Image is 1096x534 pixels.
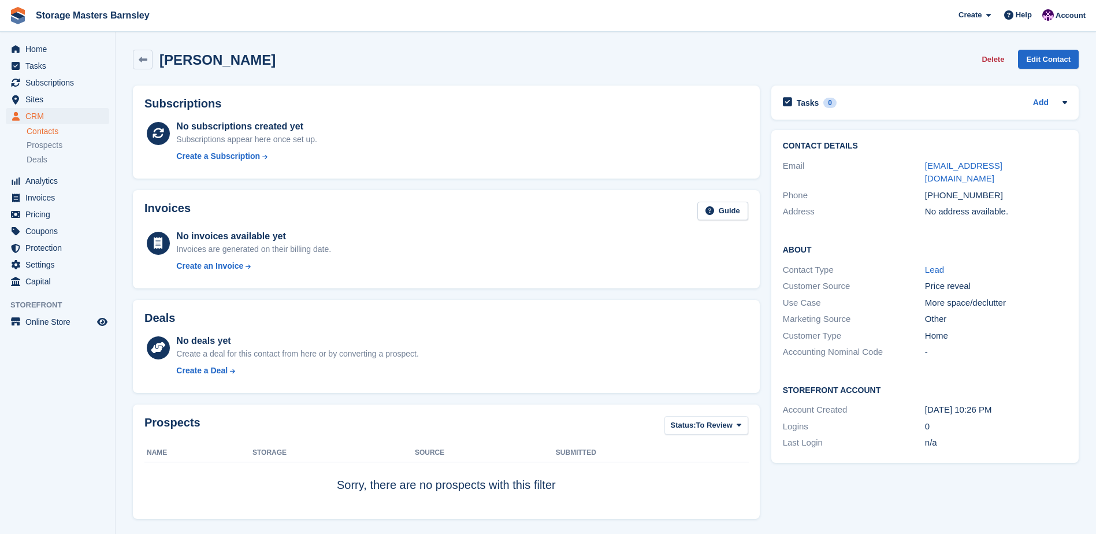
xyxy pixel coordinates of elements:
a: menu [6,273,109,290]
h2: Prospects [144,416,200,437]
a: [EMAIL_ADDRESS][DOMAIN_NAME] [925,161,1002,184]
a: menu [6,314,109,330]
a: menu [6,41,109,57]
span: To Review [696,420,733,431]
span: Settings [25,257,95,273]
a: menu [6,223,109,239]
h2: [PERSON_NAME] [159,52,276,68]
h2: Invoices [144,202,191,221]
div: 0 [823,98,837,108]
div: More space/declutter [925,296,1067,310]
button: Delete [977,50,1009,69]
h2: Deals [144,311,175,325]
div: Customer Source [783,280,925,293]
span: Tasks [25,58,95,74]
div: Create a deal for this contact from here or by converting a prospect. [176,348,418,360]
th: Submitted [556,444,748,462]
span: Subscriptions [25,75,95,91]
span: Protection [25,240,95,256]
a: menu [6,257,109,273]
span: CRM [25,108,95,124]
div: Last Login [783,436,925,450]
a: menu [6,58,109,74]
span: Help [1016,9,1032,21]
div: No subscriptions created yet [176,120,317,133]
div: Create a Deal [176,365,228,377]
span: Online Store [25,314,95,330]
img: Louise Masters [1042,9,1054,21]
div: Phone [783,189,925,202]
a: Add [1033,97,1049,110]
th: Source [415,444,556,462]
span: Pricing [25,206,95,222]
button: Status: To Review [664,416,748,435]
img: stora-icon-8386f47178a22dfd0bd8f6a31ec36ba5ce8667c1dd55bd0f319d3a0aa187defe.svg [9,7,27,24]
div: Marketing Source [783,313,925,326]
span: Capital [25,273,95,290]
h2: Contact Details [783,142,1067,151]
span: Storefront [10,299,115,311]
th: Name [144,444,252,462]
a: Guide [697,202,748,221]
div: Accounting Nominal Code [783,346,925,359]
a: menu [6,206,109,222]
div: Home [925,329,1067,343]
span: Sorry, there are no prospects with this filter [337,479,556,491]
div: n/a [925,436,1067,450]
div: Customer Type [783,329,925,343]
div: - [925,346,1067,359]
h2: Subscriptions [144,97,748,110]
span: Coupons [25,223,95,239]
a: Create a Subscription [176,150,317,162]
div: Use Case [783,296,925,310]
a: Deals [27,154,109,166]
h2: Tasks [797,98,819,108]
a: Create a Deal [176,365,418,377]
div: Invoices are generated on their billing date. [176,243,331,255]
span: Status: [671,420,696,431]
span: Home [25,41,95,57]
div: Create an Invoice [176,260,243,272]
div: No invoices available yet [176,229,331,243]
div: Price reveal [925,280,1067,293]
a: menu [6,190,109,206]
a: Prospects [27,139,109,151]
h2: Storefront Account [783,384,1067,395]
a: Edit Contact [1018,50,1079,69]
div: [PHONE_NUMBER] [925,189,1067,202]
span: Invoices [25,190,95,206]
a: Create an Invoice [176,260,331,272]
div: Create a Subscription [176,150,260,162]
a: menu [6,108,109,124]
a: Preview store [95,315,109,329]
span: Account [1056,10,1086,21]
div: [DATE] 10:26 PM [925,403,1067,417]
a: menu [6,240,109,256]
a: menu [6,91,109,107]
span: Prospects [27,140,62,151]
div: No deals yet [176,334,418,348]
a: menu [6,75,109,91]
div: Account Created [783,403,925,417]
span: Sites [25,91,95,107]
div: Email [783,160,925,186]
h2: About [783,243,1067,255]
div: Address [783,205,925,218]
a: menu [6,173,109,189]
a: Storage Masters Barnsley [31,6,154,25]
div: Subscriptions appear here once set up. [176,133,317,146]
span: Analytics [25,173,95,189]
a: Lead [925,265,944,275]
div: Logins [783,420,925,433]
div: No address available. [925,205,1067,218]
div: 0 [925,420,1067,433]
th: Storage [252,444,415,462]
div: Other [925,313,1067,326]
span: Create [958,9,982,21]
div: Contact Type [783,264,925,277]
a: Contacts [27,126,109,137]
span: Deals [27,154,47,165]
